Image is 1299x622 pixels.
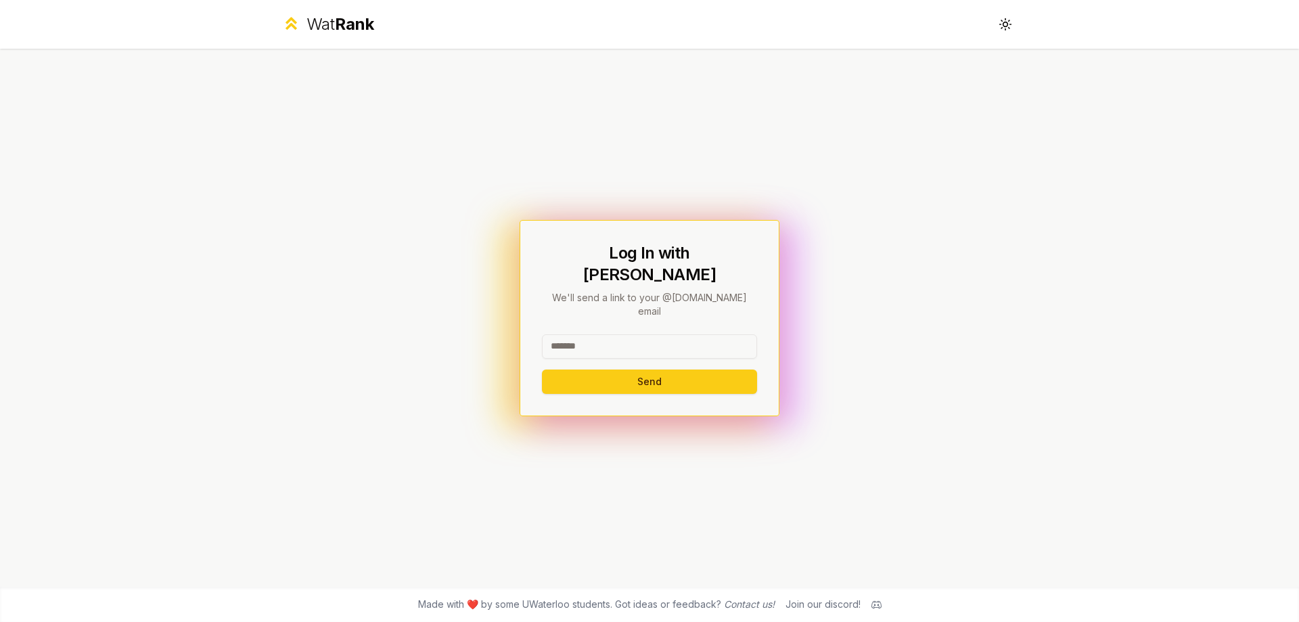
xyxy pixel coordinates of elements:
[281,14,374,35] a: WatRank
[418,598,775,611] span: Made with ❤️ by some UWaterloo students. Got ideas or feedback?
[542,370,757,394] button: Send
[542,291,757,318] p: We'll send a link to your @[DOMAIN_NAME] email
[306,14,374,35] div: Wat
[335,14,374,34] span: Rank
[785,598,861,611] div: Join our discord!
[542,242,757,286] h1: Log In with [PERSON_NAME]
[724,598,775,610] a: Contact us!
